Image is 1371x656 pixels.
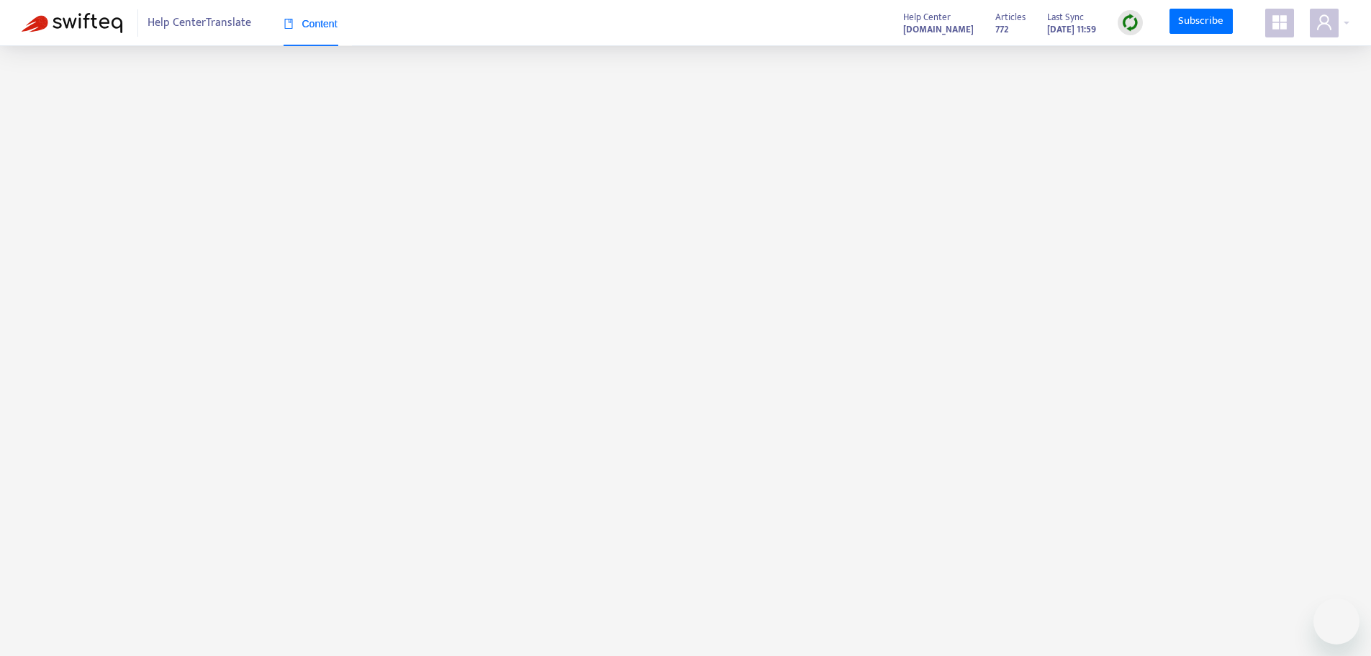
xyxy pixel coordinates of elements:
a: Subscribe [1169,9,1233,35]
span: Help Center Translate [148,9,251,37]
iframe: Button to launch messaging window, conversation in progress [1313,598,1359,644]
strong: [DOMAIN_NAME] [903,22,974,37]
img: Swifteq [22,13,122,33]
span: Last Sync [1047,9,1084,25]
span: Content [284,18,338,30]
strong: 772 [995,22,1008,37]
span: Help Center [903,9,951,25]
span: appstore [1271,14,1288,31]
img: sync.dc5367851b00ba804db3.png [1121,14,1139,32]
span: Articles [995,9,1026,25]
span: user [1316,14,1333,31]
a: [DOMAIN_NAME] [903,21,974,37]
span: book [284,19,294,29]
strong: [DATE] 11:59 [1047,22,1096,37]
